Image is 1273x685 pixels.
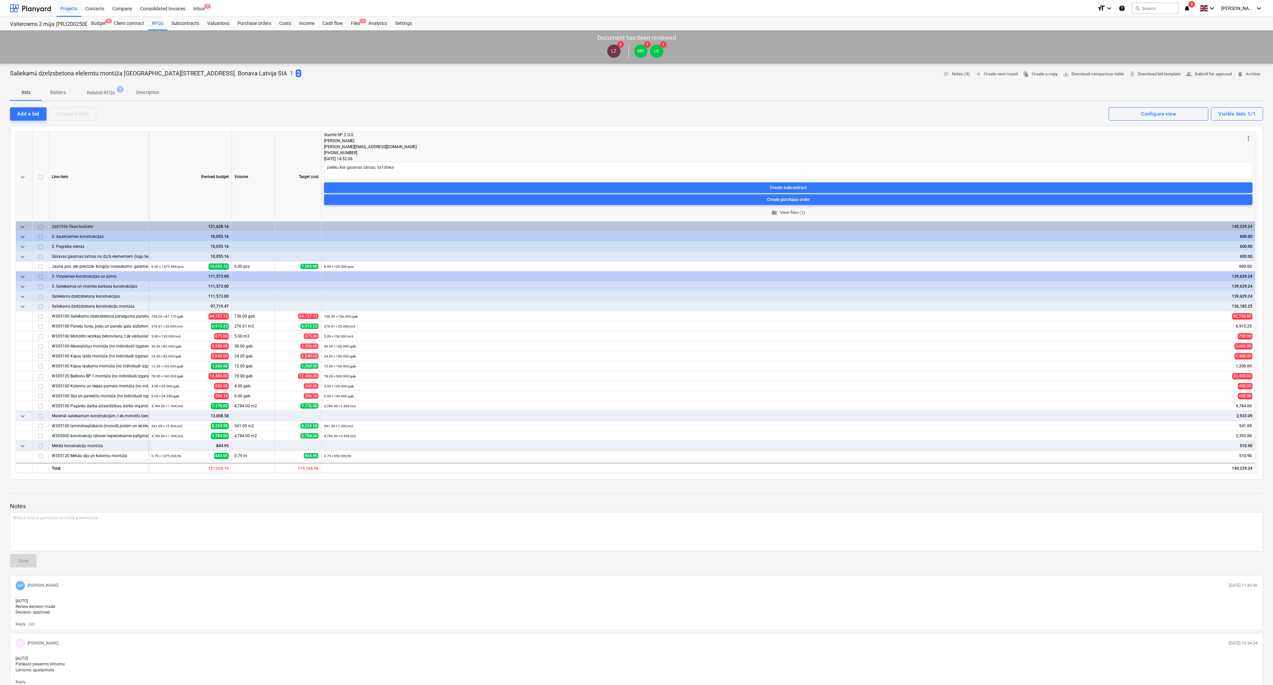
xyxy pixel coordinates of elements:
a: Download comparison table [1060,69,1127,79]
div: + [1252,346,1259,353]
span: 206.10 [214,393,229,399]
button: Submit for approval [1183,69,1234,79]
span: save_alt [1063,71,1069,77]
p: Bids [18,89,34,96]
button: Create purchase order [324,194,1252,205]
small: 30.00 × 85.00€ / gab. [151,344,182,348]
span: 260.00 [214,383,229,389]
small: 541.09 × 15.20€ / m2 [151,424,183,428]
div: W305100 Kāpņu laukumu montāža (no individuāli izgatavotiem saliekamā dzelzsbetona elementiem) [52,361,146,371]
div: 10,055.16 [151,251,229,261]
div: 600.00 [324,251,1252,261]
div: 139,629.24 [324,271,1252,281]
i: notifications [1184,4,1190,12]
span: 8,224.58 [300,423,318,429]
span: edit [324,334,329,339]
div: W305100 Masīvplātņu montāža (no individuāli izgatavotiem saliekamā dzelzsbetona elementiem) [52,341,146,351]
div: 541.09 m2 [232,421,275,431]
span: 1 [660,41,667,48]
div: 30.00 gab. [232,341,275,351]
span: Create next round [975,70,1018,78]
span: 400.00 [1238,383,1252,389]
span: search [1135,6,1140,11]
div: Lāsma Erharde [16,638,25,648]
div: 510.90 [324,441,1252,451]
div: Files [347,17,364,30]
span: 675.00 [304,334,318,339]
span: 1 [360,19,366,23]
span: 750.00 [1238,333,1252,340]
div: 3. Saliekamās un mūrētās karkasa konstrukcijas [52,281,146,291]
span: keyboard_arrow_down [19,412,27,420]
div: 12.00 gab. [232,361,275,371]
small: 24.00 × 100.00€ / gab. [324,354,357,358]
div: W305100 Saliekamo dzelzsbetona pārseguma paneļu montāža (vid.1gab.=6.5m2) [52,311,146,321]
div: 139,629.24 [324,281,1252,291]
div: 2601936 Ēkas budžets [52,222,146,231]
span: Archive [1237,70,1260,78]
div: 600.00 [324,232,1252,242]
span: 7,595.96 [300,264,318,269]
a: RFQs [148,17,167,30]
div: W305100 Paneļu šuvju, joslu un paneļu galu aizbetonēšana, t.sk.veidņošana, stiegrošana, betonēšan... [52,321,146,331]
span: Download bid template [1129,70,1181,78]
span: 510.90 [1238,453,1252,459]
span: 12,480.00 [209,373,229,379]
div: Client contract [110,17,148,30]
div: 136,185.25 [324,301,1252,311]
button: Notes (3) [941,69,973,79]
div: 2. Pagraba sienas [52,242,146,251]
span: 6,915.25 [211,323,229,330]
div: 97,719.47 [151,301,229,311]
div: 111,573.00 [151,291,229,301]
span: 1,260.00 [211,363,229,369]
span: Notes (3) [943,70,970,78]
span: keyboard_arrow_down [19,223,27,231]
div: Starlife SP. Z O.O. [324,132,1244,138]
span: edit [324,264,329,269]
div: Valuations [203,17,233,30]
span: 8 [1188,1,1195,8]
div: Settings [391,17,416,30]
div: Revised budget [149,132,232,222]
span: 3,000.00 [1234,343,1252,349]
small: 4.00 × 100.00€ / gab. [324,384,355,388]
div: 139,629.24 [324,291,1252,301]
div: W305100 Kāpņu laidu montāža (no individuāli izgatavotiem saliekamā dzelzsbetona elementiem) [52,351,146,361]
button: View files (1) [324,208,1252,218]
a: Purchase orders [233,17,275,30]
span: 7,176.00 [211,403,229,409]
div: Configure view [1141,110,1176,118]
span: MP [17,583,24,588]
div: + [1252,446,1259,453]
div: 140,229.24 [321,463,1255,473]
div: 2- Apakšzemes konstrukcijas [52,232,146,241]
div: 140,229.24 [324,222,1252,232]
span: [AUTO] Review decision made Decision: approved [16,599,55,615]
span: edit [324,404,329,409]
p: 1 [290,69,293,77]
small: 4,784.00 × 1.00€ / m2 [151,434,183,438]
span: edit [324,324,329,329]
div: Mārtiņš Pogulis [634,45,647,58]
span: 2,040.00 [211,353,229,359]
p: [DATE] 16:34:34 [1229,640,1257,646]
div: 111,573.00 [151,281,229,291]
div: Saliekamā dzelzsbetona konstrukciju montāža [52,301,146,311]
div: Metāla konstrukciju montāža [52,441,146,450]
div: Budget [87,17,110,30]
p: Reply [16,679,26,685]
span: [PERSON_NAME][EMAIL_ADDRESS][DOMAIN_NAME] [324,145,417,149]
span: Create a copy [1023,70,1058,78]
span: file_copy [1023,71,1029,77]
div: Gatavas gaismas šahtas no dz/b elementiem (logu bedres) ar pamatni no 150mm šķiembu kārtu [52,251,146,261]
div: 119,168.96 [275,463,321,473]
div: [PHONE_NUMBER] [324,150,1244,156]
div: + [1252,257,1259,263]
div: Valterciems 2.māja (PRJ2002500) - 2601936 [10,21,79,28]
span: [PERSON_NAME] [1221,6,1254,11]
i: keyboard_arrow_down [1255,4,1263,12]
span: keyboard_arrow_down [19,283,27,291]
div: Chat Widget [1240,653,1273,685]
button: Edit [28,622,35,627]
